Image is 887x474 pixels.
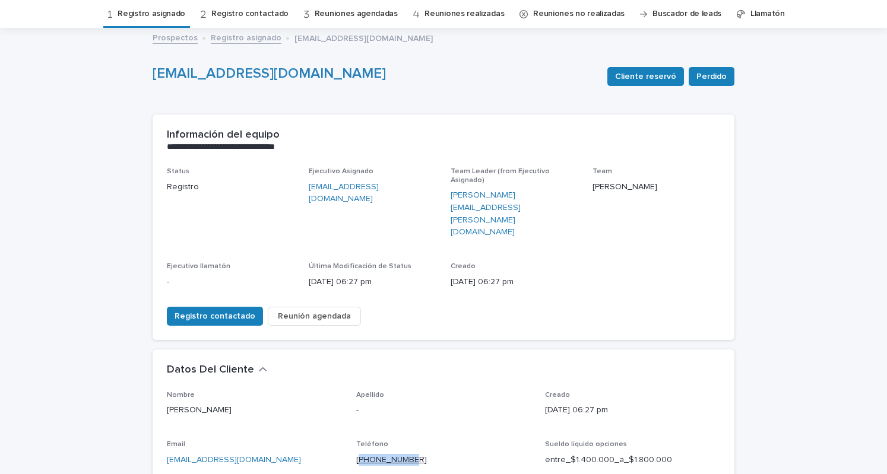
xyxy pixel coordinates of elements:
span: Perdido [696,71,727,82]
p: entre_$1.400.000_a_$1.800.000 [545,454,720,466]
p: [DATE] 06:27 pm [545,404,720,416]
a: [EMAIL_ADDRESS][DOMAIN_NAME] [167,456,301,464]
a: Prospectos [153,30,198,44]
span: Apellido [356,392,384,399]
span: Ejecutivo llamatón [167,263,230,270]
a: Registro asignado [211,30,281,44]
span: Team Leader (from Ejecutivo Asignado) [451,168,550,183]
span: Ejecutivo Asignado [309,168,373,175]
span: Creado [451,263,476,270]
h2: Datos Del Cliente [167,364,254,377]
span: Teléfono [356,441,388,448]
span: Creado [545,392,570,399]
button: Datos Del Cliente [167,364,267,377]
a: [PERSON_NAME][EMAIL_ADDRESS][PERSON_NAME][DOMAIN_NAME] [451,189,578,238]
button: Cliente reservó [607,67,684,86]
span: Team [593,168,612,175]
span: Status [167,168,189,175]
p: [PERSON_NAME] [593,181,720,193]
p: [PERSON_NAME] [167,404,342,416]
p: Registro [167,181,294,193]
p: - [167,276,294,288]
span: Email [167,441,185,448]
span: Nombre [167,392,195,399]
p: [DATE] 06:27 pm [451,276,578,288]
span: Reunión agendada [278,310,351,322]
span: Última Modificación de Status [309,263,411,270]
a: [EMAIL_ADDRESS][DOMAIN_NAME] [309,181,436,206]
p: [EMAIL_ADDRESS][DOMAIN_NAME] [294,31,433,44]
a: [EMAIL_ADDRESS][DOMAIN_NAME] [153,66,386,81]
span: Cliente reservó [615,71,676,82]
p: - [356,404,531,416]
a: [PHONE_NUMBER] [356,456,427,464]
button: Reunión agendada [268,307,361,326]
button: Registro contactado [167,307,263,326]
button: Perdido [689,67,734,86]
span: Sueldo líquido opciones [545,441,627,448]
p: [DATE] 06:27 pm [309,276,436,288]
h2: Información del equipo [167,129,280,142]
span: Registro contactado [175,310,255,322]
